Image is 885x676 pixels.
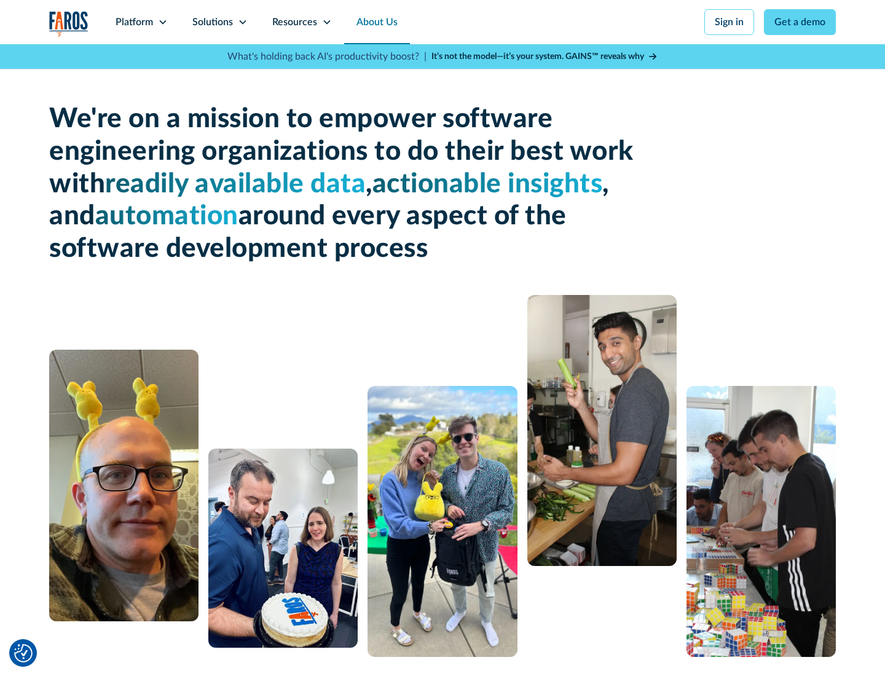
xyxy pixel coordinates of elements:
[686,386,836,657] img: 5 people constructing a puzzle from Rubik's cubes
[14,644,33,662] button: Cookie Settings
[116,15,153,29] div: Platform
[49,11,88,36] img: Logo of the analytics and reporting company Faros.
[272,15,317,29] div: Resources
[192,15,233,29] div: Solutions
[527,295,677,566] img: man cooking with celery
[49,350,199,621] img: A man with glasses and a bald head wearing a yellow bunny headband.
[764,9,836,35] a: Get a demo
[14,644,33,662] img: Revisit consent button
[227,49,427,64] p: What's holding back AI's productivity boost? |
[431,52,644,61] strong: It’s not the model—it’s your system. GAINS™ reveals why
[368,386,517,657] img: A man and a woman standing next to each other.
[49,11,88,36] a: home
[372,171,603,198] span: actionable insights
[49,103,639,265] h1: We're on a mission to empower software engineering organizations to do their best work with , , a...
[105,171,366,198] span: readily available data
[431,50,658,63] a: It’s not the model—it’s your system. GAINS™ reveals why
[704,9,754,35] a: Sign in
[95,203,238,230] span: automation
